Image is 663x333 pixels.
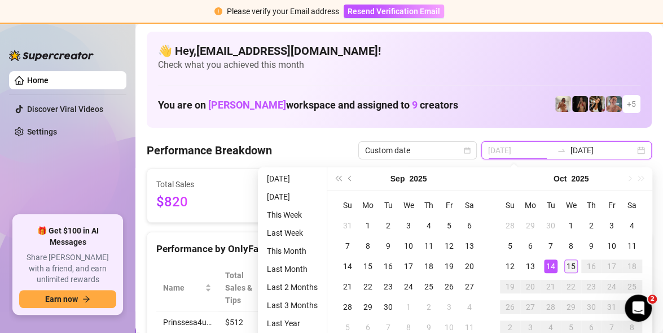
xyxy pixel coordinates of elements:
td: 2025-10-27 [520,297,541,317]
li: Last 2 Months [262,280,322,294]
td: 2025-09-23 [378,276,398,297]
div: 17 [605,260,618,273]
div: 3 [402,219,415,232]
span: 9 [412,99,418,111]
td: 2025-09-22 [358,276,378,297]
td: 2025-10-01 [398,297,419,317]
td: 2025-10-29 [561,297,581,317]
td: 2025-10-06 [520,236,541,256]
div: 11 [422,239,436,253]
th: Tu [378,195,398,215]
td: 2025-09-25 [419,276,439,297]
div: 12 [442,239,456,253]
td: 2025-09-27 [459,276,480,297]
td: 2025-10-02 [581,215,601,236]
td: 2025-10-19 [500,276,520,297]
td: 2025-10-14 [541,256,561,276]
td: 2025-10-22 [561,276,581,297]
td: 2025-10-28 [541,297,561,317]
div: 29 [564,300,578,314]
div: 23 [381,280,395,293]
div: 7 [544,239,557,253]
span: + 5 [627,98,636,110]
th: We [398,195,419,215]
td: 2025-10-09 [581,236,601,256]
td: 2025-10-25 [622,276,642,297]
div: 13 [524,260,537,273]
div: 31 [341,219,354,232]
th: Th [419,195,439,215]
div: 9 [381,239,395,253]
div: 30 [381,300,395,314]
td: 2025-09-06 [459,215,480,236]
td: 2025-09-29 [520,215,541,236]
th: Th [581,195,601,215]
span: exclamation-circle [214,7,222,15]
div: 3 [442,300,456,314]
div: 25 [625,280,639,293]
div: 23 [585,280,598,293]
div: 6 [463,219,476,232]
div: 5 [503,239,517,253]
th: Tu [541,195,561,215]
td: 2025-09-17 [398,256,419,276]
td: 2025-08-31 [337,215,358,236]
td: 2025-09-11 [419,236,439,256]
span: 2 [648,295,657,304]
div: 27 [463,280,476,293]
td: 2025-09-24 [398,276,419,297]
span: [PERSON_NAME] [208,99,286,111]
div: 21 [341,280,354,293]
div: 19 [503,280,517,293]
span: 🎁 Get $100 in AI Messages [19,226,116,248]
div: 29 [361,300,375,314]
td: 2025-09-16 [378,256,398,276]
td: 2025-09-02 [378,215,398,236]
td: 2025-10-31 [601,297,622,317]
div: 24 [605,280,618,293]
img: AD [589,96,605,112]
div: 1 [564,219,578,232]
td: 2025-10-26 [500,297,520,317]
li: Last Week [262,226,322,240]
div: 22 [564,280,578,293]
div: 7 [341,239,354,253]
div: 25 [422,280,436,293]
td: 2025-09-04 [419,215,439,236]
div: 14 [544,260,557,273]
button: Resend Verification Email [344,5,444,18]
td: 2025-09-19 [439,256,459,276]
th: We [561,195,581,215]
th: Su [337,195,358,215]
th: Sa [459,195,480,215]
img: YL [606,96,622,112]
div: 28 [503,219,517,232]
td: 2025-10-24 [601,276,622,297]
div: 21 [544,280,557,293]
th: Fr [601,195,622,215]
th: Su [500,195,520,215]
span: Earn now [45,295,78,304]
div: 4 [625,219,639,232]
div: 4 [422,219,436,232]
div: 5 [442,219,456,232]
td: 2025-09-18 [419,256,439,276]
td: 2025-09-14 [337,256,358,276]
div: 22 [361,280,375,293]
td: 2025-10-13 [520,256,541,276]
td: 2025-10-04 [459,297,480,317]
button: Choose a month [554,167,567,190]
th: Sa [622,195,642,215]
li: This Week [262,208,322,222]
li: Last Month [262,262,322,276]
div: 29 [524,219,537,232]
td: 2025-10-11 [622,236,642,256]
td: 2025-09-05 [439,215,459,236]
td: 2025-10-18 [622,256,642,276]
button: Previous month (PageUp) [344,167,357,190]
td: 2025-09-07 [337,236,358,256]
div: 28 [544,300,557,314]
th: Total Sales & Tips [218,265,270,312]
td: 2025-09-28 [500,215,520,236]
div: 13 [463,239,476,253]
